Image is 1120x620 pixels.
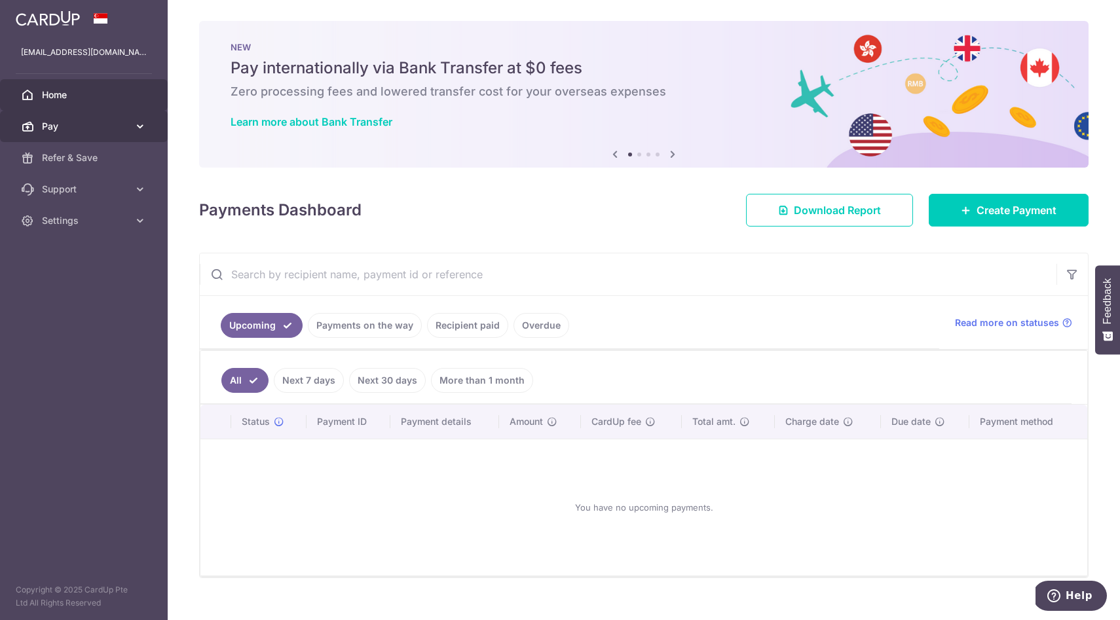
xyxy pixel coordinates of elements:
th: Payment details [390,405,499,439]
a: Overdue [513,313,569,338]
a: More than 1 month [431,368,533,393]
a: All [221,368,269,393]
span: Download Report [794,202,881,218]
a: Payments on the way [308,313,422,338]
span: Create Payment [977,202,1056,218]
span: Home [42,88,128,101]
h5: Pay internationally via Bank Transfer at $0 fees [231,58,1057,79]
span: Refer & Save [42,151,128,164]
span: Pay [42,120,128,133]
a: Learn more about Bank Transfer [231,115,392,128]
a: Next 30 days [349,368,426,393]
span: CardUp fee [591,415,641,428]
img: CardUp [16,10,80,26]
div: You have no upcoming payments. [216,450,1072,565]
span: Status [242,415,270,428]
input: Search by recipient name, payment id or reference [200,253,1056,295]
a: Next 7 days [274,368,344,393]
span: Amount [510,415,543,428]
span: Read more on statuses [955,316,1059,329]
a: Recipient paid [427,313,508,338]
h4: Payments Dashboard [199,198,362,222]
h6: Zero processing fees and lowered transfer cost for your overseas expenses [231,84,1057,100]
span: Total amt. [692,415,736,428]
a: Upcoming [221,313,303,338]
span: Feedback [1102,278,1113,324]
th: Payment method [969,405,1087,439]
img: Bank transfer banner [199,21,1089,168]
a: Download Report [746,194,913,227]
a: Create Payment [929,194,1089,227]
iframe: Opens a widget where you can find more information [1036,581,1107,613]
span: Due date [891,415,931,428]
span: Charge date [785,415,839,428]
span: Support [42,183,128,196]
a: Read more on statuses [955,316,1072,329]
button: Feedback - Show survey [1095,265,1120,354]
span: Settings [42,214,128,227]
p: [EMAIL_ADDRESS][DOMAIN_NAME] [21,46,147,59]
th: Payment ID [307,405,390,439]
p: NEW [231,42,1057,52]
